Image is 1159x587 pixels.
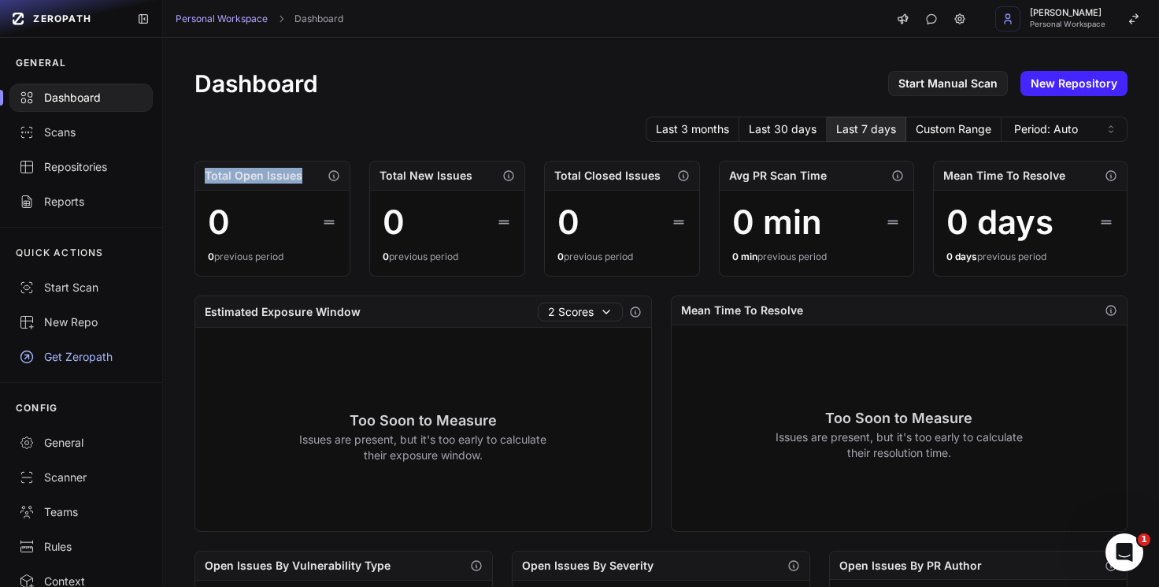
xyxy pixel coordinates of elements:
[1105,123,1117,136] svg: caret sort,
[383,251,389,262] span: 0
[775,407,1023,429] h3: Too Soon to Measure
[208,251,214,262] span: 0
[19,539,143,555] div: Rules
[946,251,1114,263] div: previous period
[19,194,143,210] div: Reports
[538,303,623,321] button: 2 Scores
[294,13,343,25] a: Dashboard
[205,168,302,184] h2: Total Open Issues
[19,314,143,330] div: New Repo
[6,6,124,32] a: ZEROPATH
[205,558,391,574] h2: Open Issues By Vulnerability Type
[1030,9,1105,17] span: [PERSON_NAME]
[732,203,822,241] div: 0 min
[1020,71,1128,96] a: New Repository
[946,203,1053,241] div: 0 days
[1105,533,1143,571] iframe: Intercom live chat
[729,168,827,184] h2: Avg PR Scan Time
[906,117,1002,142] button: Custom Range
[19,90,143,106] div: Dashboard
[16,57,66,69] p: GENERAL
[839,558,982,574] h2: Open Issues By PR Author
[732,251,757,262] span: 0 min
[557,203,579,241] div: 0
[557,251,564,262] span: 0
[1014,121,1078,137] span: Period: Auto
[943,168,1065,184] h2: Mean Time To Resolve
[19,124,143,140] div: Scans
[383,203,405,241] div: 0
[276,13,287,24] svg: chevron right,
[19,504,143,520] div: Teams
[299,432,547,463] p: Issues are present, but it's too early to calculate their exposure window.
[205,304,361,320] h2: Estimated Exposure Window
[208,203,230,241] div: 0
[299,410,547,432] h3: Too Soon to Measure
[208,251,337,263] div: previous period
[176,13,343,25] nav: breadcrumb
[16,247,104,259] p: QUICK ACTIONS
[16,402,57,414] p: CONFIG
[739,117,827,142] button: Last 30 days
[1030,20,1105,28] span: Personal Workspace
[646,117,739,142] button: Last 3 months
[522,558,654,574] h2: Open Issues By Severity
[19,159,143,175] div: Repositories
[1138,533,1150,546] span: 1
[732,251,900,263] div: previous period
[33,13,91,25] span: ZEROPATH
[557,251,687,263] div: previous period
[19,435,143,451] div: General
[681,303,803,318] h2: Mean Time To Resolve
[380,168,472,184] h2: Total New Issues
[946,251,977,262] span: 0 days
[827,117,906,142] button: Last 7 days
[19,349,143,365] div: Get Zeropath
[19,470,143,485] div: Scanner
[775,429,1023,461] p: Issues are present, but it's too early to calculate their resolution time.
[554,168,661,184] h2: Total Closed Issues
[19,280,143,295] div: Start Scan
[383,251,512,263] div: previous period
[176,13,268,25] a: Personal Workspace
[194,69,318,98] h1: Dashboard
[888,71,1008,96] a: Start Manual Scan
